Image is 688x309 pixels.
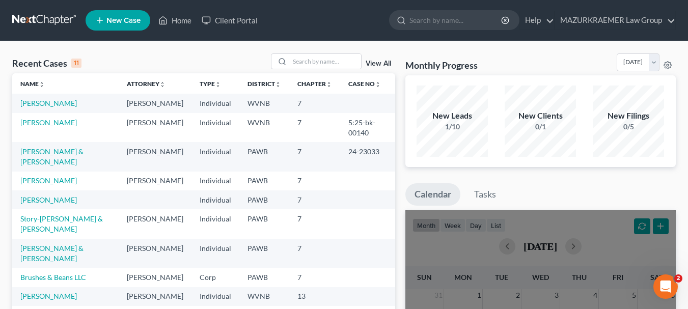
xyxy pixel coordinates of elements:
td: WVNB [239,94,289,113]
div: 11 [71,59,81,68]
td: 7 [289,209,340,238]
td: [PERSON_NAME] [119,268,191,287]
a: Attorneyunfold_more [127,80,166,88]
div: New Leads [417,110,488,122]
td: 7 [289,239,340,268]
td: [PERSON_NAME] [119,287,191,306]
a: Tasks [465,183,505,206]
a: [PERSON_NAME] [20,292,77,300]
td: 7 [289,268,340,287]
td: PAWB [239,142,289,171]
td: 7 [289,172,340,190]
a: [PERSON_NAME] & [PERSON_NAME] [20,147,84,166]
td: 7 [289,94,340,113]
td: 24-23033 [340,142,395,171]
a: Case Nounfold_more [348,80,381,88]
div: New Filings [593,110,664,122]
td: PAWB [239,172,289,190]
div: New Clients [505,110,576,122]
a: [PERSON_NAME] [20,99,77,107]
a: View All [366,60,391,67]
td: [PERSON_NAME] [119,172,191,190]
h3: Monthly Progress [405,59,478,71]
td: Corp [191,268,239,287]
a: Client Portal [197,11,263,30]
iframe: Intercom live chat [653,274,678,299]
input: Search by name... [409,11,503,30]
td: Individual [191,172,239,190]
span: 2 [674,274,682,283]
i: unfold_more [39,81,45,88]
td: PAWB [239,190,289,209]
td: 7 [289,142,340,171]
i: unfold_more [215,81,221,88]
a: Brushes & Beans LLC [20,273,86,282]
td: 7 [289,113,340,142]
td: Individual [191,287,239,306]
a: [PERSON_NAME] [20,118,77,127]
td: [PERSON_NAME] [119,94,191,113]
td: Individual [191,190,239,209]
td: [PERSON_NAME] [119,239,191,268]
td: [PERSON_NAME] [119,142,191,171]
input: Search by name... [290,54,361,69]
td: PAWB [239,209,289,238]
i: unfold_more [159,81,166,88]
a: Nameunfold_more [20,80,45,88]
td: [PERSON_NAME] [119,113,191,142]
a: [PERSON_NAME] [20,176,77,185]
td: PAWB [239,268,289,287]
a: Typeunfold_more [200,80,221,88]
i: unfold_more [326,81,332,88]
div: 1/10 [417,122,488,132]
td: 7 [289,190,340,209]
i: unfold_more [375,81,381,88]
td: WVNB [239,287,289,306]
td: 13 [289,287,340,306]
a: Story-[PERSON_NAME] & [PERSON_NAME] [20,214,103,233]
a: [PERSON_NAME] [20,195,77,204]
td: PAWB [239,239,289,268]
a: Calendar [405,183,460,206]
a: [PERSON_NAME] & [PERSON_NAME] [20,244,84,263]
td: 5:25-bk-00140 [340,113,395,142]
div: Recent Cases [12,57,81,69]
a: MAZURKRAEMER Law Group [555,11,675,30]
td: Individual [191,209,239,238]
a: Chapterunfold_more [297,80,332,88]
td: [PERSON_NAME] [119,209,191,238]
td: WVNB [239,113,289,142]
td: Individual [191,94,239,113]
a: Districtunfold_more [247,80,281,88]
a: Home [153,11,197,30]
td: Individual [191,113,239,142]
span: New Case [106,17,141,24]
td: Individual [191,239,239,268]
a: Help [520,11,554,30]
td: Individual [191,142,239,171]
div: 0/5 [593,122,664,132]
i: unfold_more [275,81,281,88]
div: 0/1 [505,122,576,132]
